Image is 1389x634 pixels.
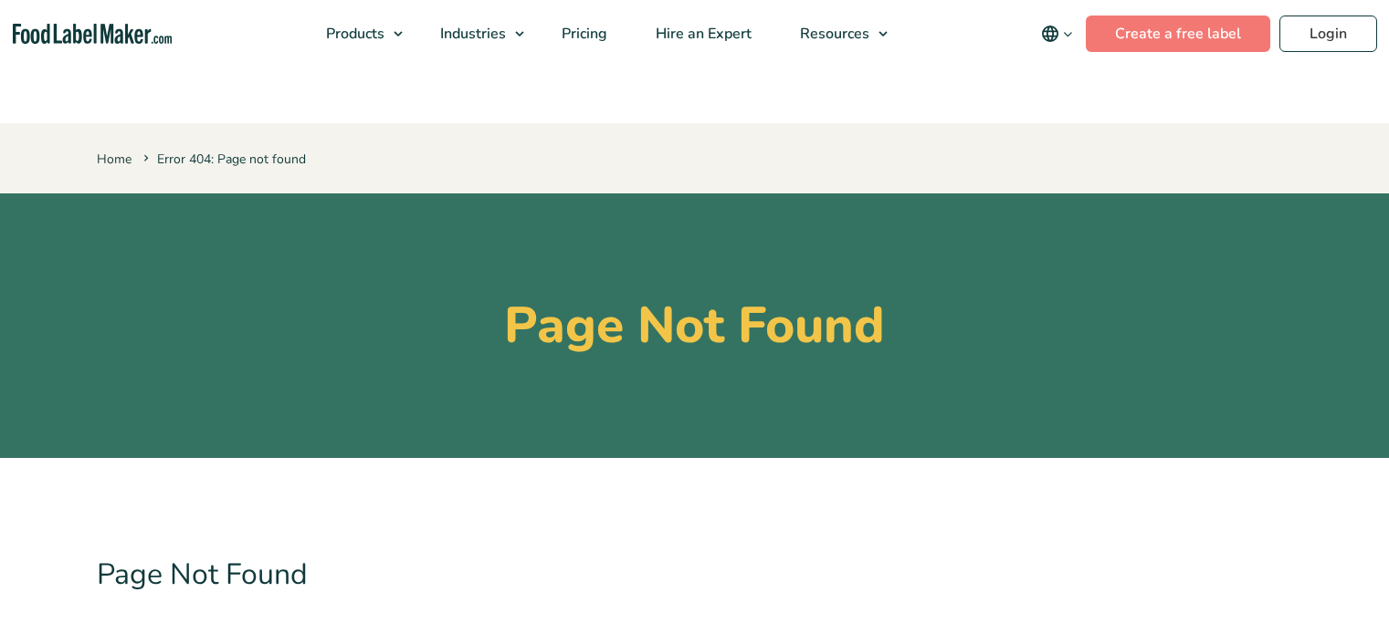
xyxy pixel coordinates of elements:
[650,24,753,44] span: Hire an Expert
[1086,16,1270,52] a: Create a free label
[97,296,1293,356] h1: Page Not Found
[1279,16,1377,52] a: Login
[556,24,609,44] span: Pricing
[97,151,132,168] a: Home
[321,24,386,44] span: Products
[97,531,1293,618] h2: Page Not Found
[794,24,871,44] span: Resources
[435,24,508,44] span: Industries
[140,151,306,168] span: Error 404: Page not found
